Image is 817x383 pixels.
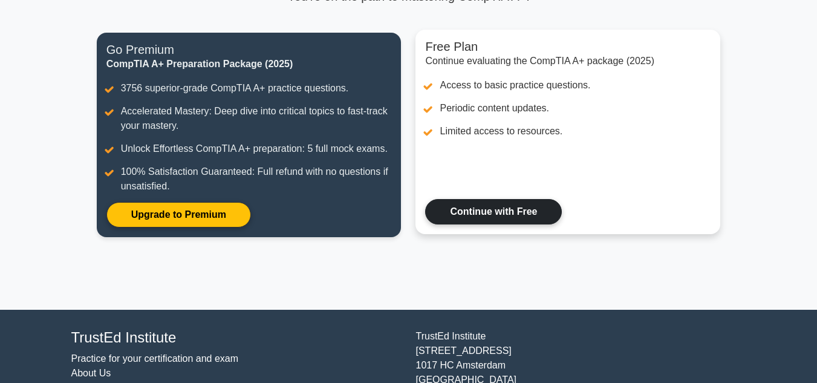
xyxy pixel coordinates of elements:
a: Continue with Free [425,199,562,224]
a: Practice for your certification and exam [71,353,239,364]
a: About Us [71,368,111,378]
h4: TrustEd Institute [71,329,402,347]
a: Upgrade to Premium [106,202,251,228]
